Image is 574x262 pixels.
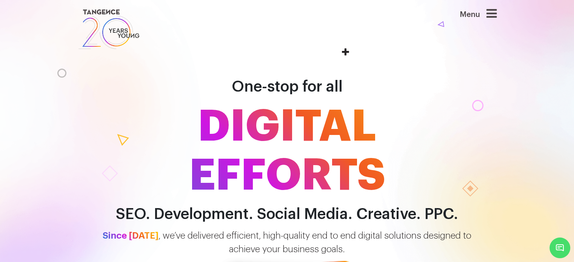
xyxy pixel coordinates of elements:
[549,237,570,258] span: Chat Widget
[103,231,159,240] span: Since [DATE]
[72,206,502,223] h2: SEO. Development. Social Media. Creative. PPC.
[72,229,502,256] p: , we’ve delivered efficient, high-quality end to end digital solutions designed to achieve your b...
[72,102,502,200] span: DIGITAL EFFORTS
[78,8,140,51] img: logo SVG
[232,79,343,94] span: One-stop for all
